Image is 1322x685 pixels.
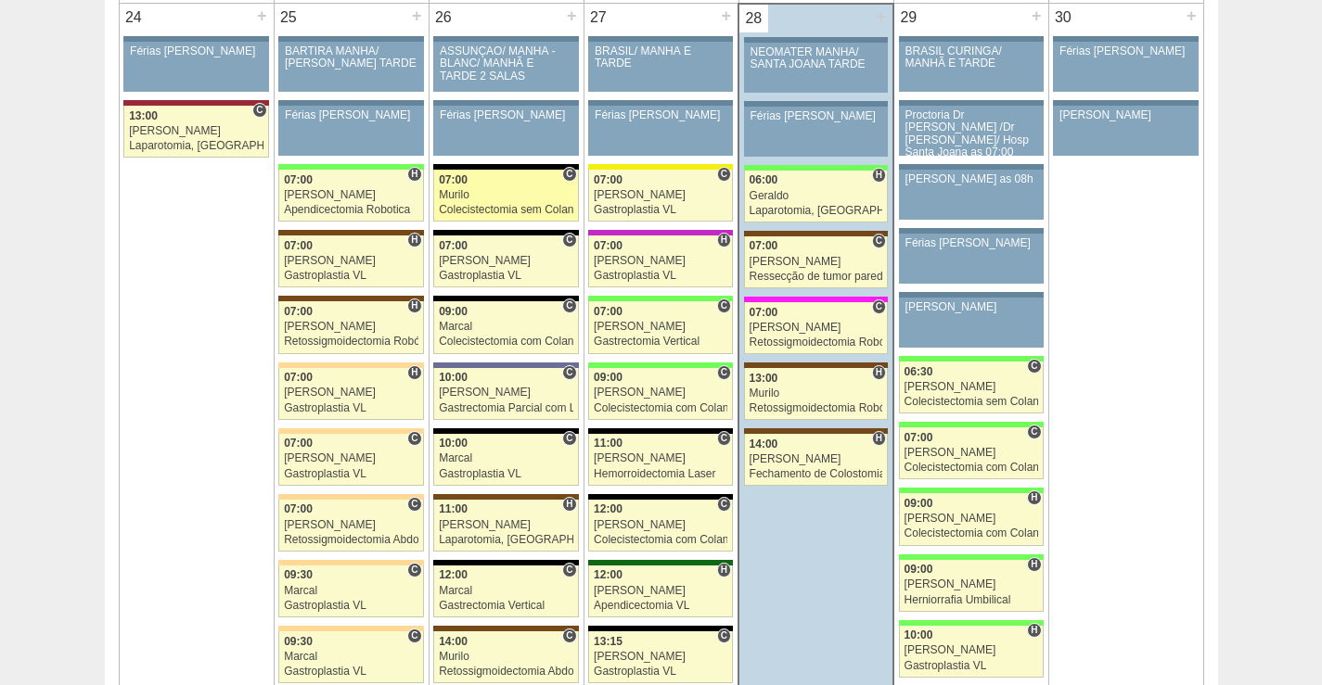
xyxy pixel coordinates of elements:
div: Laparotomia, [GEOGRAPHIC_DATA], Drenagem, Bridas VL [750,205,883,217]
span: Consultório [872,299,886,314]
div: [PERSON_NAME] [750,453,883,465]
div: NEOMATER MANHÃ/ SANTA JOANA TARDE [751,46,882,70]
div: Key: Blanc [433,428,578,434]
span: Hospital [872,431,886,446]
span: 14:00 [750,438,778,450]
div: Retossigmoidectomia Robótica [750,402,883,414]
div: Key: Sírio Libanês [123,100,268,106]
span: 07:00 [439,173,468,186]
span: 07:00 [594,239,622,252]
a: C 12:00 [PERSON_NAME] Colecistectomia com Colangiografia VL [588,500,733,552]
div: Laparotomia, [GEOGRAPHIC_DATA], Drenagem, Bridas VL [129,140,263,152]
span: 10:00 [439,371,468,384]
span: 13:00 [750,372,778,385]
div: 30 [1049,4,1078,32]
div: 27 [584,4,613,32]
a: C 09:30 Marcal Gastroplastia VL [278,631,423,683]
div: Key: Blanc [588,494,733,500]
span: Hospital [1027,490,1041,505]
span: 09:00 [594,371,622,384]
div: Key: Brasil [278,164,423,170]
div: Key: Bartira [278,428,423,434]
div: Gastroplastia VL [439,270,573,282]
span: 09:30 [284,568,313,581]
a: H 11:00 [PERSON_NAME] Laparotomia, [GEOGRAPHIC_DATA], Drenagem, Bridas VL [433,500,578,552]
div: Marcal [439,452,573,464]
span: 07:00 [594,305,622,318]
span: 07:00 [284,305,313,318]
div: Key: Aviso [744,101,888,107]
div: [PERSON_NAME] [594,452,727,464]
div: [PERSON_NAME] [905,381,1038,393]
div: Key: Blanc [433,164,578,170]
div: Gastroplastia VL [284,402,418,414]
a: BRASIL/ MANHÃ E TARDE [588,42,733,92]
div: Key: Bartira [278,626,423,631]
span: 07:00 [594,173,622,186]
div: Key: Aviso [1053,36,1198,42]
div: [PERSON_NAME] [905,513,1038,525]
div: 29 [894,4,923,32]
div: Key: Bartira [278,362,423,368]
span: Hospital [717,233,731,247]
a: H 14:00 [PERSON_NAME] Fechamento de Colostomia ou Enterostomia [744,434,888,486]
div: Key: Aviso [433,36,578,42]
div: Key: Brasil [899,356,1044,362]
span: Hospital [1027,623,1041,638]
div: Key: Aviso [1053,100,1198,106]
a: NEOMATER MANHÃ/ SANTA JOANA TARDE [744,43,888,93]
span: Consultório [252,103,266,118]
div: 25 [275,4,303,32]
div: Murilo [439,189,573,201]
div: Key: Blanc [588,428,733,434]
div: [PERSON_NAME] [905,301,1037,313]
a: C 09:30 Marcal Gastroplastia VL [278,565,423,617]
div: [PERSON_NAME] [284,189,418,201]
div: Key: Aviso [123,36,268,42]
a: H 12:00 [PERSON_NAME] Apendicectomia VL [588,565,733,617]
div: Key: Aviso [899,100,1044,106]
a: H 07:00 [PERSON_NAME] Retossigmoidectomia Robótica [278,301,423,353]
a: Férias [PERSON_NAME] [744,107,888,157]
span: Hospital [872,168,886,183]
div: Key: Aviso [899,36,1044,42]
span: Hospital [407,298,421,313]
span: Consultório [717,431,731,446]
span: 11:00 [439,502,468,515]
div: Key: Brasil [899,620,1044,626]
span: 07:00 [284,239,313,252]
a: C 11:00 [PERSON_NAME] Hemorroidectomia Laser [588,434,733,486]
a: C 10:00 [PERSON_NAME] Gastrectomia Parcial com Linfadenectomia [433,368,578,420]
div: [PERSON_NAME] [594,651,727,663]
div: Key: Aviso [899,228,1044,234]
span: Consultório [562,628,576,643]
div: Gastroplastia VL [594,204,727,216]
div: [PERSON_NAME] [594,519,727,531]
div: Marcal [284,585,418,597]
a: C 07:00 Murilo Colecistectomia sem Colangiografia VL [433,170,578,222]
div: Key: Aviso [433,100,578,106]
a: Férias [PERSON_NAME] [433,106,578,156]
a: H 07:00 [PERSON_NAME] Gastroplastia VL [278,368,423,420]
a: Férias [PERSON_NAME] [899,234,1044,284]
span: 09:30 [284,635,313,648]
a: H 07:00 [PERSON_NAME] Apendicectomia Robotica [278,170,423,222]
div: Key: Santa Joana [433,494,578,500]
span: 06:00 [750,173,778,186]
span: Consultório [717,167,731,182]
div: Colecistectomia sem Colangiografia VL [905,396,1038,408]
div: [PERSON_NAME] [284,321,418,333]
span: Consultório [562,365,576,380]
div: Key: Aviso [899,292,1044,298]
div: [PERSON_NAME] [284,255,418,267]
div: Férias [PERSON_NAME] [130,45,263,57]
span: Consultório [1027,359,1041,374]
div: [PERSON_NAME] [284,387,418,399]
div: Retossigmoidectomia Robótica [284,336,418,348]
span: Consultório [1027,425,1041,439]
a: [PERSON_NAME] [1053,106,1198,156]
span: Consultório [407,497,421,512]
div: Key: Santa Maria [588,560,733,565]
div: + [409,4,425,28]
span: 07:00 [284,173,313,186]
